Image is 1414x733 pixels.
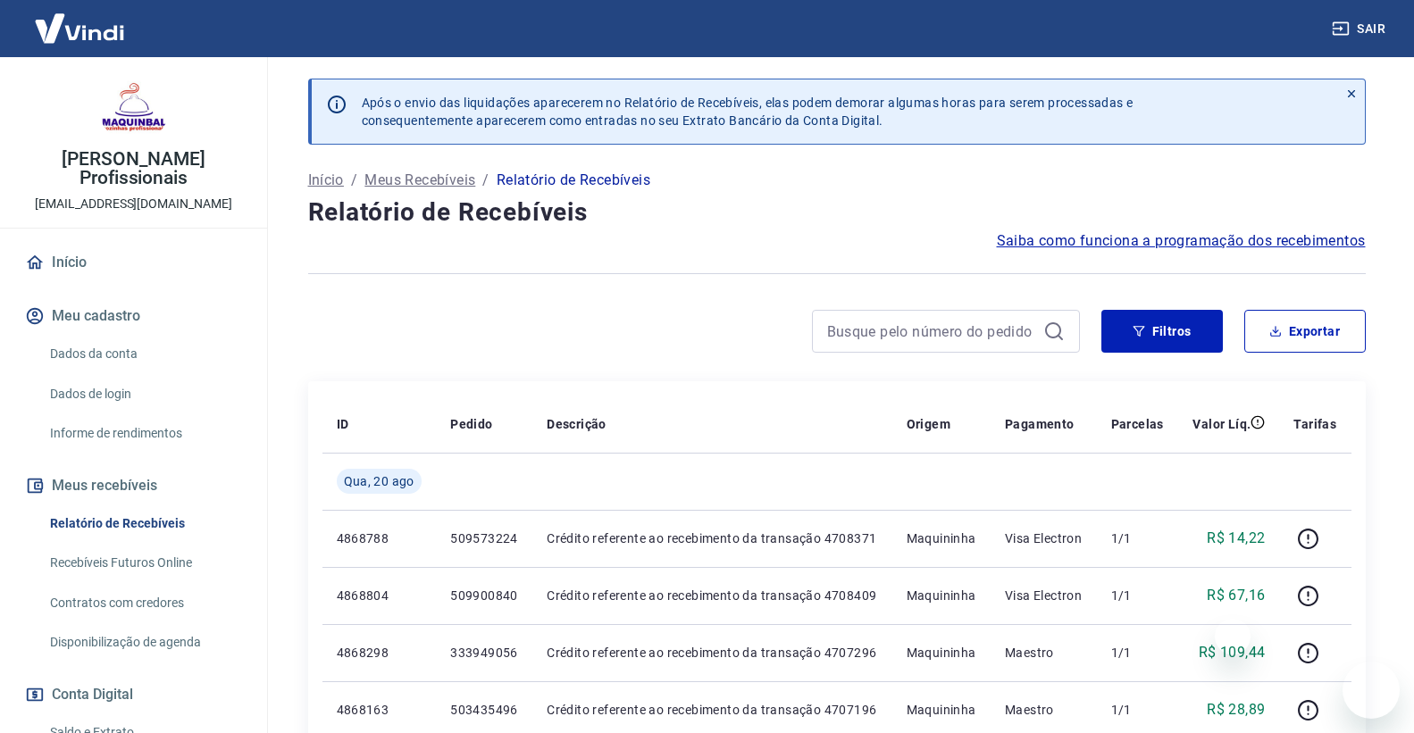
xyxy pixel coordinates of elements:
p: Crédito referente ao recebimento da transação 4708409 [547,587,877,604]
p: 1/1 [1111,529,1164,547]
h4: Relatório de Recebíveis [308,195,1366,230]
input: Busque pelo número do pedido [827,318,1036,345]
p: Crédito referente ao recebimento da transação 4708371 [547,529,877,547]
a: Saiba como funciona a programação dos recebimentos [997,230,1366,252]
p: Visa Electron [1005,587,1083,604]
p: Maestro [1005,644,1083,662]
p: 509573224 [450,529,518,547]
p: Pedido [450,415,492,433]
p: Após o envio das liquidações aparecerem no Relatório de Recebíveis, elas podem demorar algumas ho... [362,94,1134,129]
p: 4868804 [337,587,423,604]
p: Relatório de Recebíveis [497,170,650,191]
p: 1/1 [1111,587,1164,604]
span: Qua, 20 ago [344,472,414,490]
p: 509900840 [450,587,518,604]
p: Descrição [547,415,607,433]
p: [EMAIL_ADDRESS][DOMAIN_NAME] [35,195,232,213]
p: 4868788 [337,529,423,547]
p: R$ 109,44 [1199,642,1266,663]
a: Relatório de Recebíveis [43,505,246,542]
a: Início [21,243,246,282]
p: Maquininha [907,701,976,719]
p: Crédito referente ao recebimento da transação 4707196 [547,701,877,719]
p: Pagamento [1005,415,1075,433]
a: Dados de login [43,376,246,412]
p: [PERSON_NAME] Profissionais [14,150,253,187]
p: Visa Electron [1005,529,1083,547]
p: 1/1 [1111,701,1164,719]
img: Vindi [21,1,138,55]
p: Maquininha [907,644,976,662]
button: Exportar [1244,310,1366,353]
p: 4868298 [337,644,423,662]
button: Conta Digital [21,675,246,714]
iframe: Fechar mensagem [1215,619,1251,654]
a: Meus Recebíveis [364,170,475,191]
button: Meu cadastro [21,296,246,336]
p: R$ 67,16 [1207,585,1265,606]
p: Maestro [1005,701,1083,719]
p: Maquininha [907,587,976,604]
p: / [482,170,489,191]
a: Contratos com credores [43,585,246,621]
img: f6ce95d3-a6ad-4fb1-9c65-5e03a0ce469e.jpeg [98,71,170,143]
a: Recebíveis Futuros Online [43,545,246,581]
a: Informe de rendimentos [43,415,246,452]
p: Origem [907,415,950,433]
a: Dados da conta [43,336,246,372]
a: Disponibilização de agenda [43,624,246,661]
button: Sair [1328,12,1393,46]
p: 333949056 [450,644,518,662]
a: Início [308,170,344,191]
p: Valor Líq. [1192,415,1251,433]
p: 4868163 [337,701,423,719]
p: 1/1 [1111,644,1164,662]
iframe: Botão para abrir a janela de mensagens [1343,662,1400,719]
p: Crédito referente ao recebimento da transação 4707296 [547,644,877,662]
p: 503435496 [450,701,518,719]
p: R$ 14,22 [1207,528,1265,549]
p: Parcelas [1111,415,1164,433]
button: Meus recebíveis [21,466,246,505]
p: Tarifas [1293,415,1336,433]
p: / [351,170,357,191]
p: R$ 28,89 [1207,699,1265,721]
button: Filtros [1101,310,1223,353]
p: Maquininha [907,529,976,547]
p: ID [337,415,349,433]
